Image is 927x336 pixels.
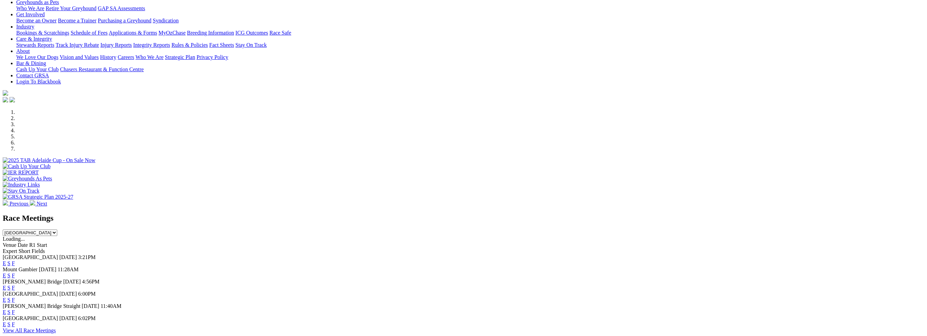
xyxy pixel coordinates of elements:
a: Rules & Policies [171,42,208,48]
a: Become a Trainer [58,18,97,23]
div: Get Involved [16,18,924,24]
a: GAP SA Assessments [98,5,145,11]
span: Next [37,201,47,206]
a: E [3,297,6,303]
span: Mount Gambier [3,266,38,272]
a: E [3,273,6,278]
div: Bar & Dining [16,66,924,73]
span: [DATE] [59,315,77,321]
a: Cash Up Your Club [16,66,59,72]
a: MyOzChase [159,30,186,36]
a: E [3,285,6,291]
a: F [12,309,15,315]
img: chevron-left-pager-white.svg [3,200,8,205]
img: Greyhounds As Pets [3,176,52,182]
div: Greyhounds as Pets [16,5,924,12]
a: S [7,321,10,327]
a: Bar & Dining [16,60,46,66]
a: Become an Owner [16,18,57,23]
span: 6:00PM [78,291,96,297]
a: F [12,297,15,303]
img: GRSA Strategic Plan 2025-27 [3,194,73,200]
img: Cash Up Your Club [3,163,50,170]
a: Chasers Restaurant & Function Centre [60,66,144,72]
a: Schedule of Fees [70,30,107,36]
img: IER REPORT [3,170,39,176]
span: [DATE] [82,303,99,309]
a: Who We Are [16,5,44,11]
span: [GEOGRAPHIC_DATA] [3,315,58,321]
a: Login To Blackbook [16,79,61,84]
a: View All Race Meetings [3,328,56,333]
a: Race Safe [269,30,291,36]
span: [GEOGRAPHIC_DATA] [3,254,58,260]
a: Strategic Plan [165,54,195,60]
img: Industry Links [3,182,40,188]
a: S [7,285,10,291]
span: 3:21PM [78,254,96,260]
a: E [3,321,6,327]
span: [DATE] [59,254,77,260]
a: Get Involved [16,12,45,17]
a: Careers [118,54,134,60]
a: F [12,273,15,278]
span: 4:56PM [82,279,100,284]
a: Applications & Forms [109,30,157,36]
span: Previous [9,201,28,206]
a: Retire Your Greyhound [46,5,97,11]
span: Expert [3,248,17,254]
img: Stay On Track [3,188,39,194]
a: About [16,48,30,54]
img: logo-grsa-white.png [3,90,8,96]
a: F [12,260,15,266]
a: We Love Our Dogs [16,54,58,60]
a: Who We Are [135,54,164,60]
span: Loading... [3,236,25,242]
a: S [7,309,10,315]
a: Bookings & Scratchings [16,30,69,36]
h2: Race Meetings [3,214,924,223]
span: [DATE] [63,279,81,284]
a: F [12,321,15,327]
a: Purchasing a Greyhound [98,18,151,23]
span: [DATE] [59,291,77,297]
div: Industry [16,30,924,36]
a: Breeding Information [187,30,234,36]
span: 11:40AM [101,303,122,309]
img: twitter.svg [9,97,15,102]
img: chevron-right-pager-white.svg [30,200,35,205]
span: Venue [3,242,16,248]
a: Syndication [153,18,178,23]
a: Integrity Reports [133,42,170,48]
span: 11:28AM [58,266,79,272]
a: Fact Sheets [209,42,234,48]
img: 2025 TAB Adelaide Cup - On Sale Now [3,157,96,163]
a: S [7,297,10,303]
a: E [3,260,6,266]
a: Vision and Values [60,54,99,60]
a: Care & Integrity [16,36,52,42]
span: Fields [31,248,45,254]
span: Short [19,248,30,254]
a: E [3,309,6,315]
a: Injury Reports [100,42,132,48]
span: [PERSON_NAME] Bridge [3,279,62,284]
a: ICG Outcomes [235,30,268,36]
span: [GEOGRAPHIC_DATA] [3,291,58,297]
span: [PERSON_NAME] Bridge Straight [3,303,80,309]
a: Privacy Policy [196,54,228,60]
a: Industry [16,24,34,29]
span: [DATE] [39,266,57,272]
div: Care & Integrity [16,42,924,48]
a: Next [30,201,47,206]
a: Contact GRSA [16,73,49,78]
a: History [100,54,116,60]
div: About [16,54,924,60]
span: 6:02PM [78,315,96,321]
img: facebook.svg [3,97,8,102]
a: Stewards Reports [16,42,54,48]
a: S [7,273,10,278]
span: Date [18,242,28,248]
a: Stay On Track [235,42,267,48]
a: S [7,260,10,266]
